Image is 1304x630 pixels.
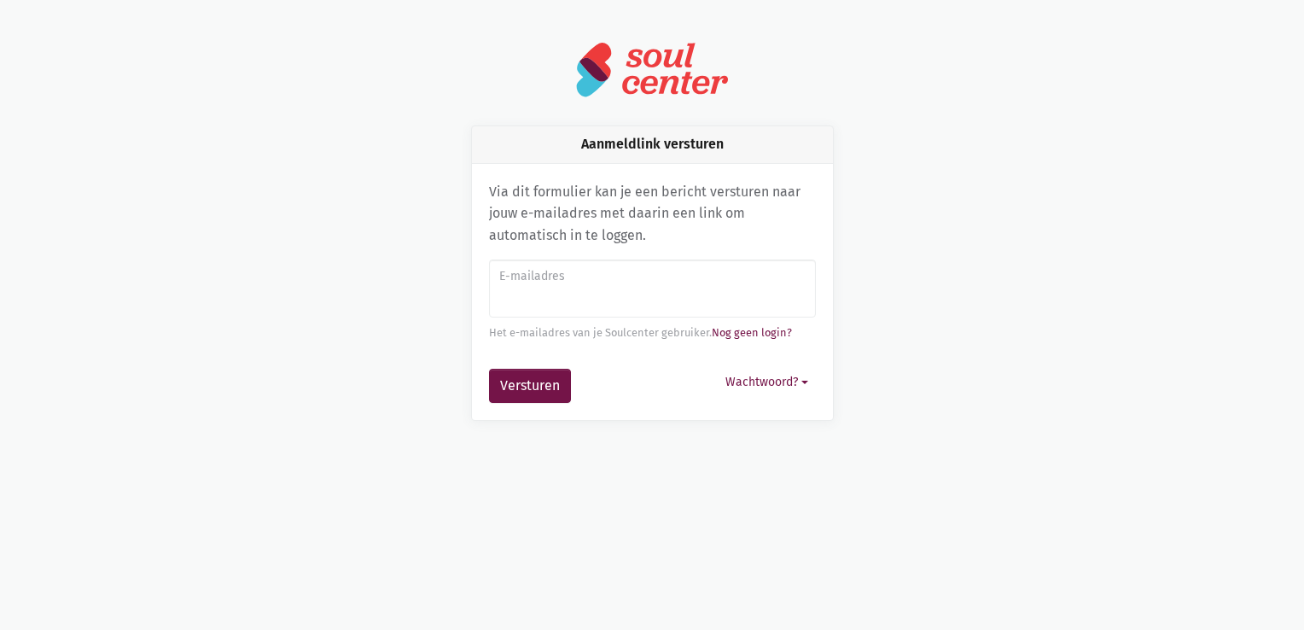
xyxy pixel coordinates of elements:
button: Versturen [489,369,571,403]
div: Het e-mailadres van je Soulcenter gebruiker. [489,324,816,341]
button: Wachtwoord? [718,369,816,395]
div: Aanmeldlink versturen [472,126,833,163]
p: Via dit formulier kan je een bericht versturen naar jouw e-mailadres met daarin een link om autom... [489,181,816,247]
a: Nog geen login? [712,326,792,339]
form: Aanmeldlink versturen [489,260,816,403]
img: logo-soulcenter-full.svg [575,41,729,98]
label: E-mailadres [499,267,804,286]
